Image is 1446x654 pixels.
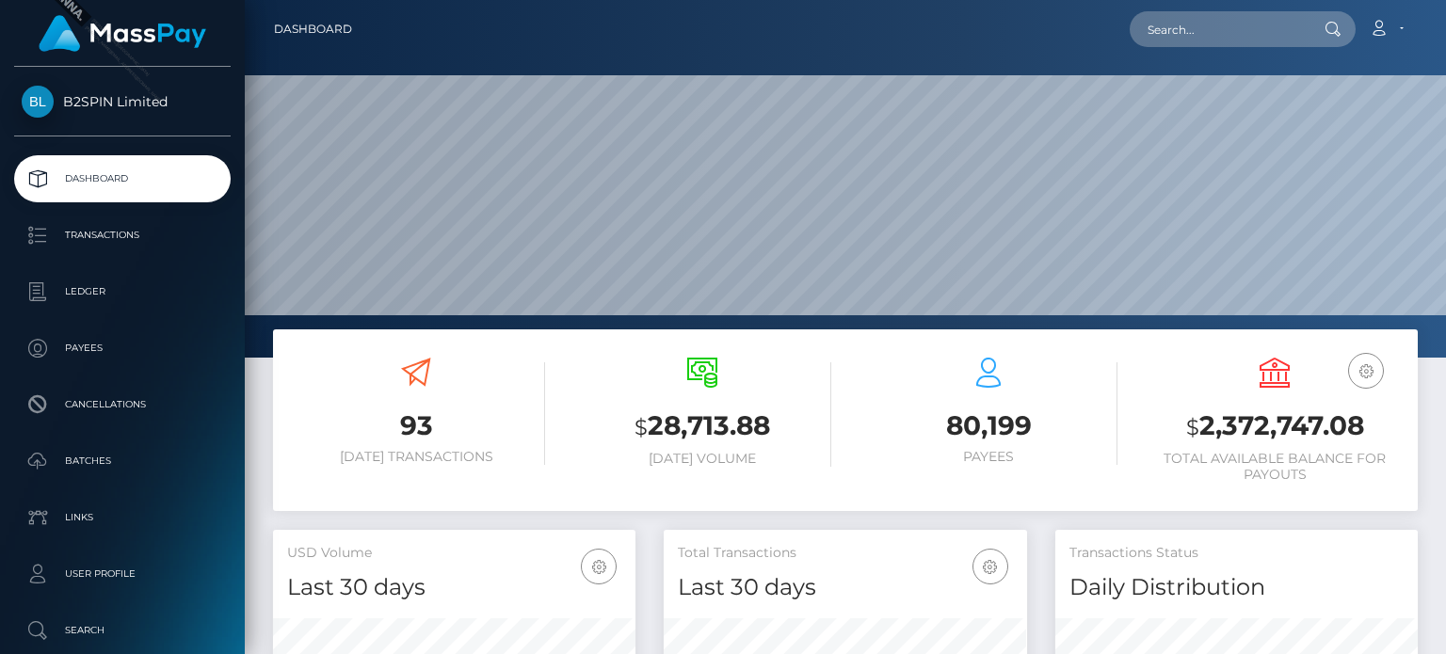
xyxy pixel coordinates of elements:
[678,571,1012,604] h4: Last 30 days
[1069,544,1404,563] h5: Transactions Status
[22,165,223,193] p: Dashboard
[573,407,831,446] h3: 28,713.88
[14,212,231,259] a: Transactions
[274,9,352,49] a: Dashboard
[1069,571,1404,604] h4: Daily Distribution
[860,407,1117,444] h3: 80,199
[22,447,223,475] p: Batches
[14,438,231,485] a: Batches
[14,494,231,541] a: Links
[1146,407,1404,446] h3: 2,372,747.08
[22,560,223,588] p: User Profile
[22,334,223,362] p: Payees
[678,544,1012,563] h5: Total Transactions
[14,550,231,598] a: User Profile
[39,15,206,52] img: MassPay Logo
[14,381,231,428] a: Cancellations
[14,155,231,202] a: Dashboard
[573,451,831,467] h6: [DATE] Volume
[14,607,231,654] a: Search
[1146,451,1404,483] h6: Total Available Balance for Payouts
[22,221,223,249] p: Transactions
[287,544,621,563] h5: USD Volume
[14,268,231,315] a: Ledger
[860,449,1117,465] h6: Payees
[287,449,545,465] h6: [DATE] Transactions
[22,616,223,645] p: Search
[287,571,621,604] h4: Last 30 days
[22,278,223,306] p: Ledger
[287,407,545,444] h3: 93
[22,391,223,419] p: Cancellations
[635,414,648,440] small: $
[14,93,231,110] span: B2SPIN Limited
[22,86,54,118] img: B2SPIN Limited
[1186,414,1199,440] small: $
[14,325,231,372] a: Payees
[22,503,223,532] p: Links
[1130,11,1307,47] input: Search...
